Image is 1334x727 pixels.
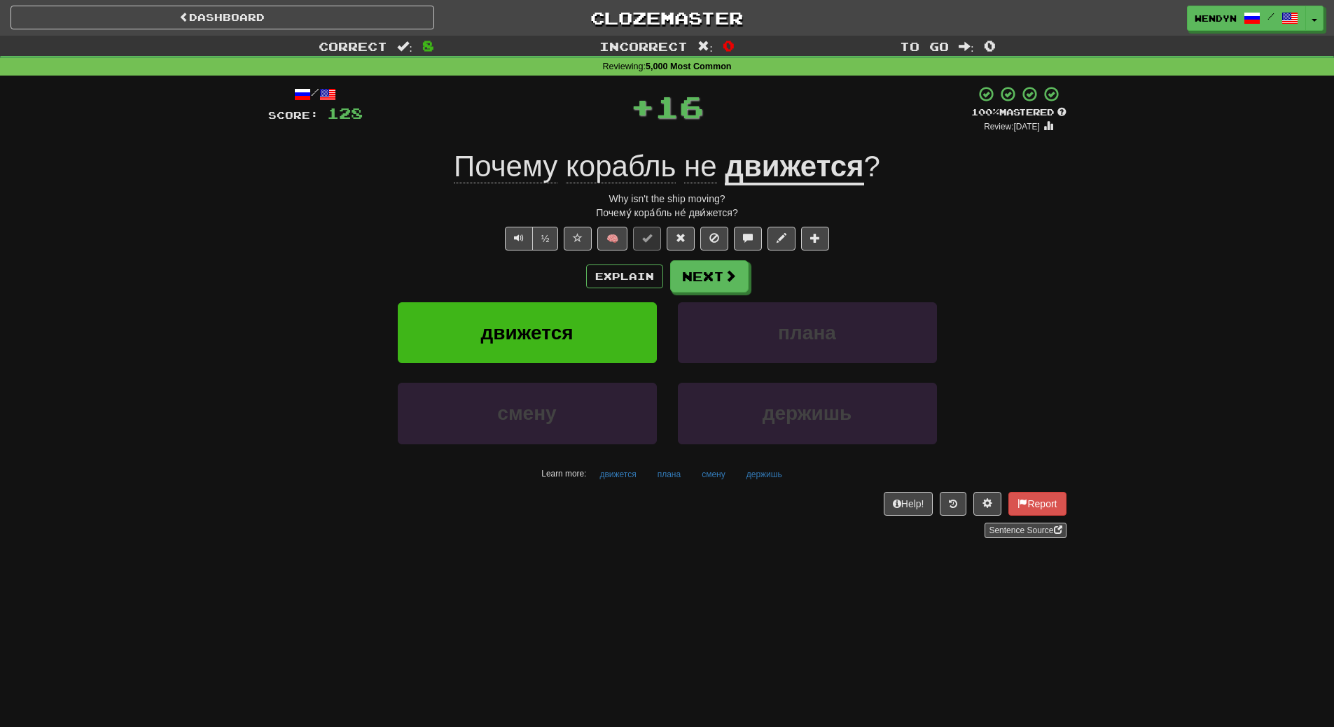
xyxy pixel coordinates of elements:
span: 128 [327,104,363,122]
a: Dashboard [11,6,434,29]
button: Help! [884,492,933,516]
span: держишь [763,402,852,424]
button: Favorite sentence (alt+f) [564,227,592,250]
button: держишь [678,383,937,444]
button: ½ [532,227,559,250]
span: : [959,41,974,52]
span: 0 [984,37,996,54]
span: 0 [723,37,735,54]
button: Explain [586,264,663,288]
button: Discuss sentence (alt+u) [734,227,762,250]
button: смену [694,464,733,485]
button: Round history (alt+y) [940,492,966,516]
span: движется [480,322,573,344]
span: 16 [655,89,704,124]
span: плана [778,322,836,344]
span: To go [900,39,949,53]
button: плана [678,302,937,363]
span: Incorrect [599,39,688,53]
div: / [268,85,363,103]
button: Ignore sentence (alt+i) [700,227,728,250]
span: / [1267,11,1274,21]
small: Review: [DATE] [984,122,1040,132]
span: : [397,41,412,52]
strong: 5,000 Most Common [646,62,731,71]
button: движется [592,464,644,485]
a: WendyN / [1187,6,1306,31]
button: Add to collection (alt+a) [801,227,829,250]
span: + [630,85,655,127]
button: Report [1008,492,1066,516]
span: не [684,150,717,183]
span: ? [864,150,880,183]
button: держишь [739,464,790,485]
div: Почему́ кора́бль не́ дви́жется? [268,206,1066,220]
button: Next [670,260,749,292]
button: движется [398,302,657,363]
span: Correct [319,39,387,53]
button: Set this sentence to 100% Mastered (alt+m) [633,227,661,250]
span: корабль [566,150,676,183]
span: 8 [422,37,434,54]
button: плана [650,464,688,485]
button: Play sentence audio (ctl+space) [505,227,533,250]
span: WendyN [1195,12,1237,24]
u: движется [725,150,863,185]
div: Mastered [971,106,1066,119]
div: Why isn't the ship moving? [268,192,1066,206]
span: смену [497,402,556,424]
span: 100 % [971,106,999,118]
button: Edit sentence (alt+d) [767,227,795,250]
span: Почему [454,150,557,183]
button: 🧠 [597,227,627,250]
span: Score: [268,109,319,121]
button: смену [398,383,657,444]
a: Sentence Source [985,523,1066,538]
a: Clozemaster [455,6,879,30]
div: Text-to-speech controls [502,227,559,250]
span: : [697,41,713,52]
small: Learn more: [541,469,586,479]
button: Reset to 0% Mastered (alt+r) [667,227,695,250]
